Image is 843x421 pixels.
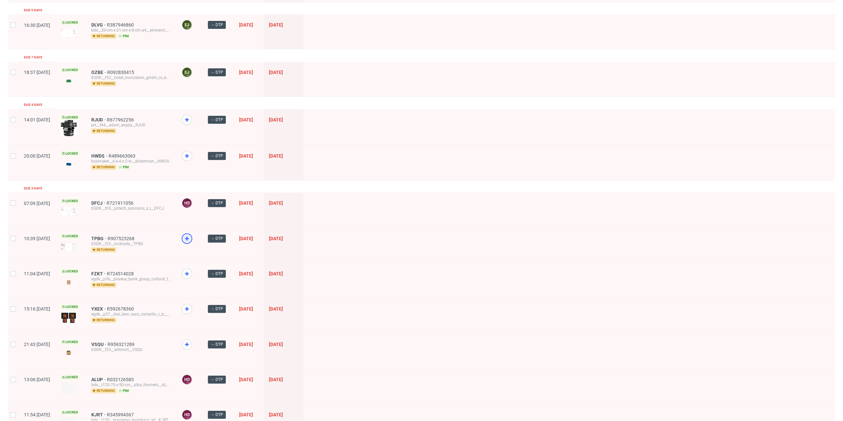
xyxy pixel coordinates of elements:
[239,70,253,75] span: [DATE]
[239,306,253,312] span: [DATE]
[24,271,50,276] span: 11:04 [DATE]
[108,342,136,347] a: R959321289
[61,375,79,380] span: Locked
[61,207,77,216] img: version_two_editor_design.png
[24,306,50,312] span: 15:16 [DATE]
[269,117,283,122] span: [DATE]
[211,117,223,123] span: → DTP
[91,22,107,28] a: DLVG
[211,306,223,312] span: → DTP
[239,271,253,276] span: [DATE]
[61,67,79,73] span: Locked
[269,70,283,75] span: [DATE]
[91,306,107,312] a: YXEX
[182,68,192,77] figcaption: EJ
[108,236,136,241] a: R907523268
[211,236,223,242] span: → DTP
[269,271,283,276] span: [DATE]
[239,412,253,417] span: [DATE]
[24,377,50,382] span: 13:06 [DATE]
[61,339,79,345] span: Locked
[91,236,108,241] a: TPBG
[182,20,192,30] figcaption: EJ
[239,117,253,122] span: [DATE]
[91,70,107,75] a: OZBE
[91,377,107,382] a: ALUP
[107,117,135,122] a: R677962256
[91,312,171,317] div: egdk__p37__ibai_leon_sara_campillo_c_b__YXEX
[24,70,50,75] span: 18:37 [DATE]
[91,206,171,211] div: EGDK__f65__joltech_solutions_s_l__DFCJ
[91,128,116,134] span: returning
[211,341,223,347] span: → DTP
[91,412,107,417] a: KJRT
[118,388,130,393] span: pim
[91,382,171,387] div: bds__t120-70-x-50-cm__alba_thyment__ALUP
[182,375,192,384] figcaption: HD
[109,153,137,159] a: R489663063
[91,342,108,347] a: VSQU
[239,153,253,159] span: [DATE]
[269,153,283,159] span: [DATE]
[91,81,116,86] span: returning
[24,201,50,206] span: 07:09 [DATE]
[107,412,135,417] span: R345994367
[239,377,253,382] span: [DATE]
[24,412,50,417] span: 11:54 [DATE]
[239,22,253,28] span: [DATE]
[182,410,192,419] figcaption: HD
[61,243,77,250] img: version_two_editor_design.png
[61,382,77,393] img: version_two_editor_design
[91,159,171,164] div: boxmaker__6-x-4-x-2-in__dickerman__HWDS
[91,165,116,170] span: returning
[61,348,77,357] img: version_two_editor_design
[91,200,107,206] a: DFCJ
[211,200,223,206] span: → DTP
[269,342,283,347] span: [DATE]
[211,377,223,383] span: → DTP
[239,236,253,241] span: [DATE]
[91,34,116,39] span: returning
[269,377,283,382] span: [DATE]
[269,200,283,206] span: [DATE]
[91,241,171,246] div: EGDK__f23__mcbryde__TPBG
[24,236,50,241] span: 10:39 [DATE]
[107,70,135,75] a: R092830415
[91,153,109,159] a: HWDS
[211,69,223,75] span: → DTP
[91,117,107,122] a: RJUD
[61,278,77,287] img: version_two_editor_design
[91,271,107,276] span: FZKT
[61,304,79,310] span: Locked
[91,247,116,252] span: returning
[91,388,116,393] span: returning
[61,151,79,156] span: Locked
[24,8,42,13] div: Due 9 days
[61,234,79,239] span: Locked
[61,29,77,37] img: version_two_editor_design.png
[91,276,171,282] div: egdk__p36__piraeus_bank_group_cultural_foundation__FZKT
[91,347,171,352] div: EGDK__f33__willmott__VSQU
[211,22,223,28] span: → DTP
[269,236,283,241] span: [DATE]
[211,153,223,159] span: → DTP
[269,306,283,312] span: [DATE]
[61,20,79,25] span: Locked
[107,22,135,28] a: R387946860
[107,271,135,276] a: R724514028
[107,306,135,312] a: R592678360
